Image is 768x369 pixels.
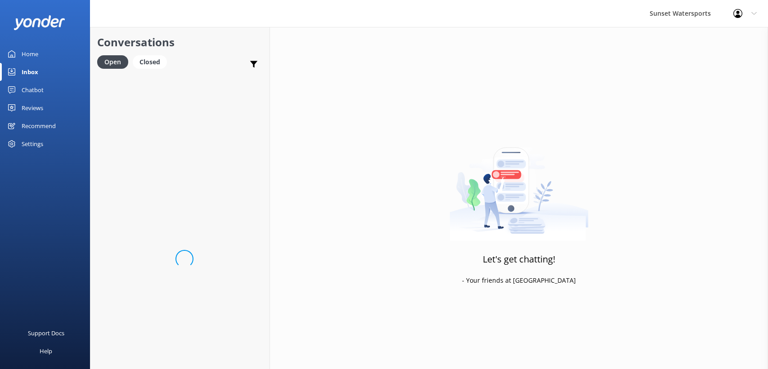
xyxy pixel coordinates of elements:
div: Closed [133,55,167,69]
div: Settings [22,135,43,153]
a: Open [97,57,133,67]
a: Closed [133,57,171,67]
div: Support Docs [28,324,64,342]
div: Open [97,55,128,69]
img: yonder-white-logo.png [13,15,65,30]
div: Help [40,342,52,360]
div: Chatbot [22,81,44,99]
h2: Conversations [97,34,263,51]
div: Home [22,45,38,63]
p: - Your friends at [GEOGRAPHIC_DATA] [462,276,576,285]
div: Reviews [22,99,43,117]
div: Recommend [22,117,56,135]
img: artwork of a man stealing a conversation from at giant smartphone [449,129,588,241]
h3: Let's get chatting! [483,252,555,267]
div: Inbox [22,63,38,81]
